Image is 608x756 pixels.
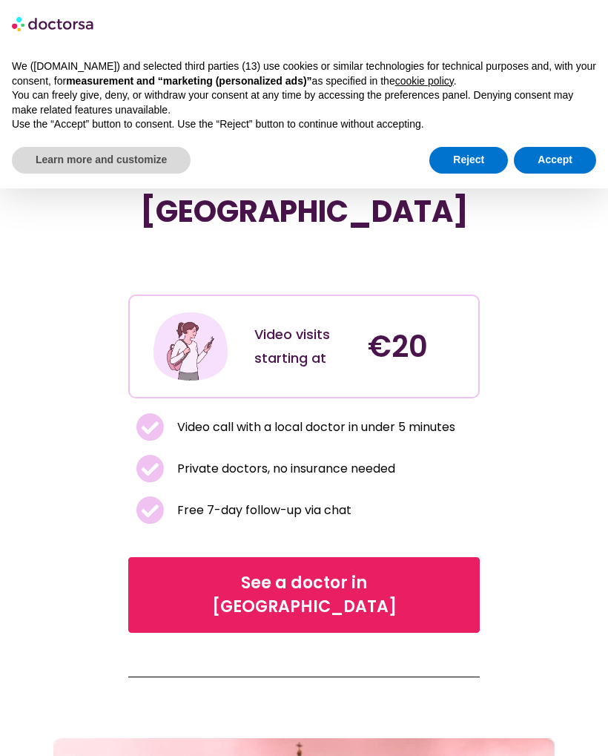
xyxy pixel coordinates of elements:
p: Use the “Accept” button to consent. Use the “Reject” button to continue without accepting. [12,117,596,132]
span: Private doctors, no insurance needed [174,458,395,479]
p: We ([DOMAIN_NAME]) and selected third parties (13) use cookies or similar technologies for techni... [12,59,596,88]
button: Accept [514,147,596,174]
strong: measurement and “marketing (personalized ads)” [66,75,311,87]
span: See a doctor in [GEOGRAPHIC_DATA] [148,571,460,619]
iframe: Customer reviews powered by Trustpilot [136,262,472,280]
div: Video visits starting at [254,323,353,370]
p: You can freely give, deny, or withdraw your consent at any time by accessing the preferences pane... [12,88,596,117]
iframe: Customer reviews powered by Trustpilot [136,244,472,262]
a: See a doctor in [GEOGRAPHIC_DATA] [128,557,479,633]
button: Reject [429,147,508,174]
a: cookie policy [395,75,454,87]
button: Learn more and customize [12,147,191,174]
span: Video call with a local doctor in under 5 minutes [174,417,455,438]
img: logo [12,12,95,36]
h4: €20 [368,329,466,364]
img: Illustration depicting a young woman in a casual outfit, engaged with her smartphone. She has a p... [151,307,230,386]
span: Free 7-day follow-up via chat [174,500,351,521]
h1: See a doctor online in minutes in [GEOGRAPHIC_DATA] [136,122,472,229]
